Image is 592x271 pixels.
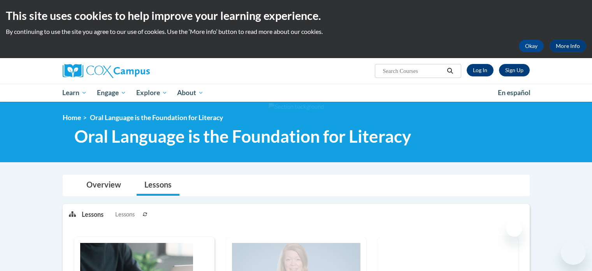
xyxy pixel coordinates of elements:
span: Oral Language is the Foundation for Literacy [74,126,411,147]
a: Explore [131,84,172,102]
div: Main menu [51,84,541,102]
a: Learn [58,84,92,102]
a: En español [493,85,536,101]
p: By continuing to use the site you agree to our use of cookies. Use the ‘More info’ button to read... [6,27,586,36]
a: Register [499,64,530,76]
a: More Info [550,40,586,52]
span: Engage [97,88,126,97]
a: Cox Campus [63,64,211,78]
span: Explore [136,88,167,97]
p: Lessons [82,210,104,219]
a: Lessons [137,175,179,196]
a: Overview [79,175,129,196]
input: Search Courses [382,66,444,76]
a: Home [63,113,81,122]
img: Cox Campus [63,64,150,78]
h2: This site uses cookies to help improve your learning experience. [6,8,586,23]
span: En español [498,89,531,97]
iframe: Close message [506,221,522,237]
button: Okay [519,40,544,52]
a: About [172,84,209,102]
a: Engage [92,84,131,102]
span: Learn [62,88,87,97]
span: About [177,88,204,97]
iframe: Button to launch messaging window [561,240,586,265]
button: Search [444,66,456,76]
span: Lessons [115,210,135,219]
img: Section background [269,103,324,111]
a: Log In [467,64,494,76]
span: Oral Language is the Foundation for Literacy [90,113,223,122]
